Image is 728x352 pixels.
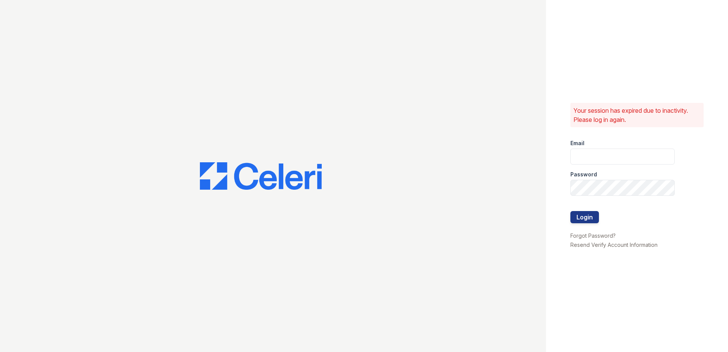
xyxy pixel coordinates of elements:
[570,139,584,147] label: Email
[200,162,322,190] img: CE_Logo_Blue-a8612792a0a2168367f1c8372b55b34899dd931a85d93a1a3d3e32e68fde9ad4.png
[570,211,599,223] button: Login
[570,232,616,239] a: Forgot Password?
[570,171,597,178] label: Password
[570,242,658,248] a: Resend Verify Account Information
[573,106,701,124] p: Your session has expired due to inactivity. Please log in again.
